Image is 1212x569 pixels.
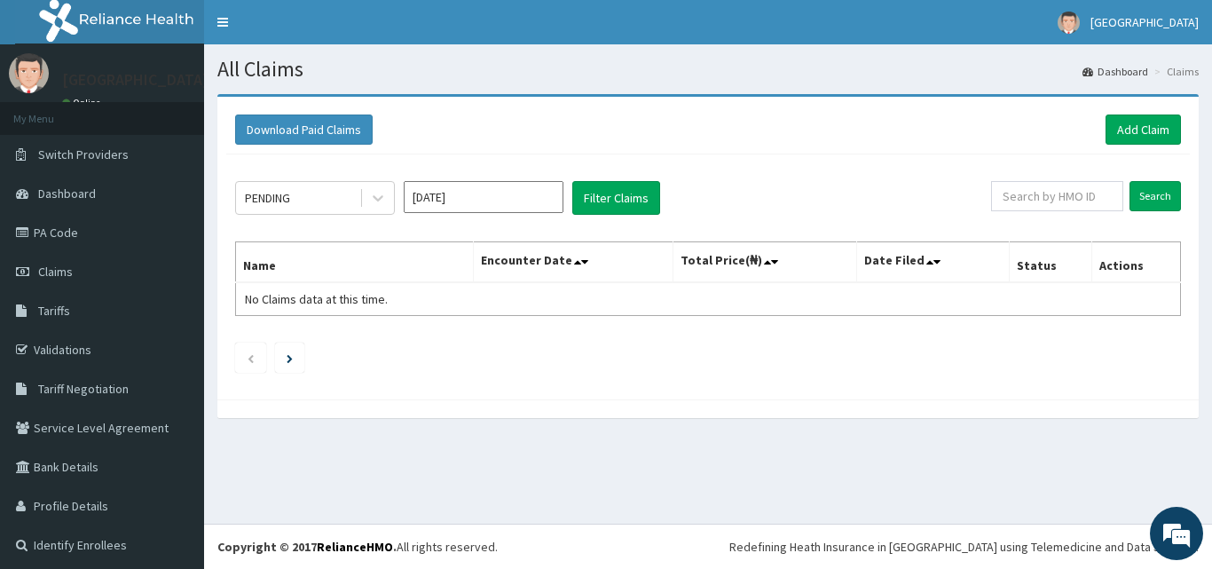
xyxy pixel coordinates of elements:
a: Dashboard [1082,64,1148,79]
span: Claims [38,264,73,280]
span: Tariffs [38,303,70,319]
button: Filter Claims [572,181,660,215]
input: Select Month and Year [404,181,563,213]
span: No Claims data at this time. [245,291,388,307]
th: Name [236,242,474,283]
th: Status [1010,242,1092,283]
img: User Image [1058,12,1080,34]
span: Tariff Negotiation [38,381,129,397]
th: Total Price(₦) [673,242,857,283]
li: Claims [1150,64,1199,79]
a: RelianceHMO [317,539,393,555]
span: Dashboard [38,186,96,202]
button: Download Paid Claims [235,115,373,145]
strong: Copyright © 2017 . [217,539,397,555]
th: Actions [1091,242,1180,283]
h1: All Claims [217,58,1199,81]
a: Online [62,97,105,109]
span: [GEOGRAPHIC_DATA] [1090,14,1199,30]
input: Search by HMO ID [991,181,1123,211]
input: Search [1129,181,1181,211]
a: Next page [287,350,293,366]
footer: All rights reserved. [204,524,1212,569]
a: Previous page [247,350,255,366]
th: Date Filed [857,242,1010,283]
div: Redefining Heath Insurance in [GEOGRAPHIC_DATA] using Telemedicine and Data Science! [729,538,1199,556]
a: Add Claim [1106,115,1181,145]
img: User Image [9,53,49,93]
div: PENDING [245,189,290,207]
span: Switch Providers [38,146,129,162]
th: Encounter Date [474,242,673,283]
p: [GEOGRAPHIC_DATA] [62,72,209,88]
